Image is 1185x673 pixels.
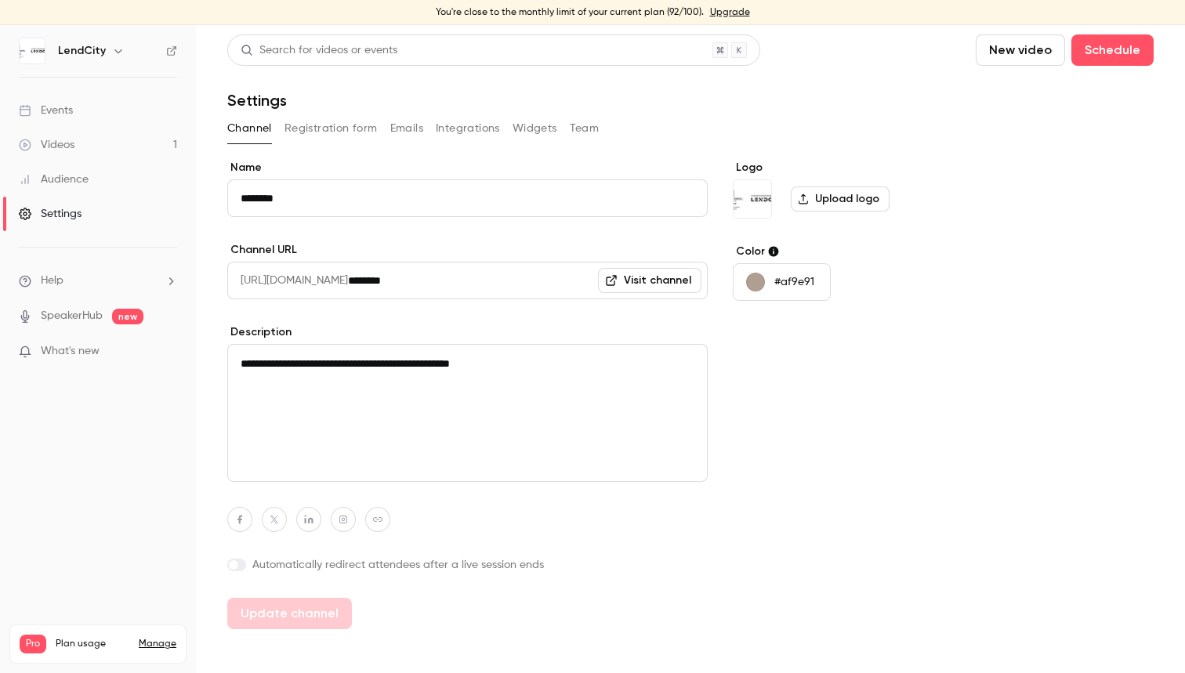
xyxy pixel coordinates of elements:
[19,103,73,118] div: Events
[41,273,63,289] span: Help
[19,273,177,289] li: help-dropdown-opener
[20,635,46,653] span: Pro
[570,116,600,141] button: Team
[513,116,557,141] button: Widgets
[733,160,973,219] section: Logo
[734,180,771,218] img: LendCity
[58,43,106,59] h6: LendCity
[733,244,973,259] label: Color
[41,308,103,324] a: SpeakerHub
[227,242,708,258] label: Channel URL
[19,172,89,187] div: Audience
[436,116,500,141] button: Integrations
[227,91,287,110] h1: Settings
[390,116,423,141] button: Emails
[976,34,1065,66] button: New video
[19,137,74,153] div: Videos
[227,324,708,340] label: Description
[227,557,708,573] label: Automatically redirect attendees after a live session ends
[56,638,129,650] span: Plan usage
[227,262,348,299] span: [URL][DOMAIN_NAME]
[710,6,750,19] a: Upgrade
[1071,34,1154,66] button: Schedule
[139,638,176,650] a: Manage
[241,42,397,59] div: Search for videos or events
[227,160,708,175] label: Name
[227,116,272,141] button: Channel
[284,116,378,141] button: Registration form
[41,343,100,360] span: What's new
[733,160,973,175] label: Logo
[791,186,890,212] label: Upload logo
[598,268,701,293] a: Visit channel
[20,38,45,63] img: LendCity
[774,274,814,290] p: #af9e91
[733,263,831,301] button: #af9e91
[112,309,143,324] span: new
[19,206,82,222] div: Settings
